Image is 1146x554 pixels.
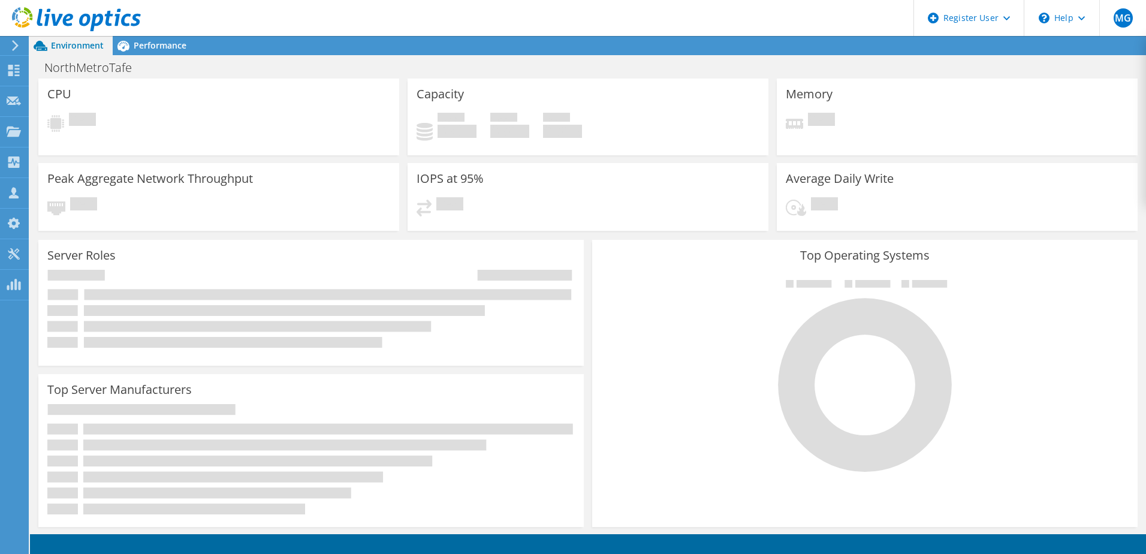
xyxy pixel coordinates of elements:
[436,197,463,213] span: Pending
[438,113,465,125] span: Used
[490,125,529,138] h4: 0 GiB
[786,172,894,185] h3: Average Daily Write
[417,88,464,101] h3: Capacity
[39,61,150,74] h1: NorthMetroTafe
[47,249,116,262] h3: Server Roles
[69,113,96,129] span: Pending
[1114,8,1133,28] span: MG
[134,40,186,51] span: Performance
[438,125,477,138] h4: 0 GiB
[417,172,484,185] h3: IOPS at 95%
[70,197,97,213] span: Pending
[47,383,192,396] h3: Top Server Manufacturers
[811,197,838,213] span: Pending
[490,113,517,125] span: Free
[1039,13,1050,23] svg: \n
[543,125,582,138] h4: 0 GiB
[786,88,833,101] h3: Memory
[543,113,570,125] span: Total
[47,88,71,101] h3: CPU
[808,113,835,129] span: Pending
[51,40,104,51] span: Environment
[47,172,253,185] h3: Peak Aggregate Network Throughput
[601,249,1129,262] h3: Top Operating Systems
